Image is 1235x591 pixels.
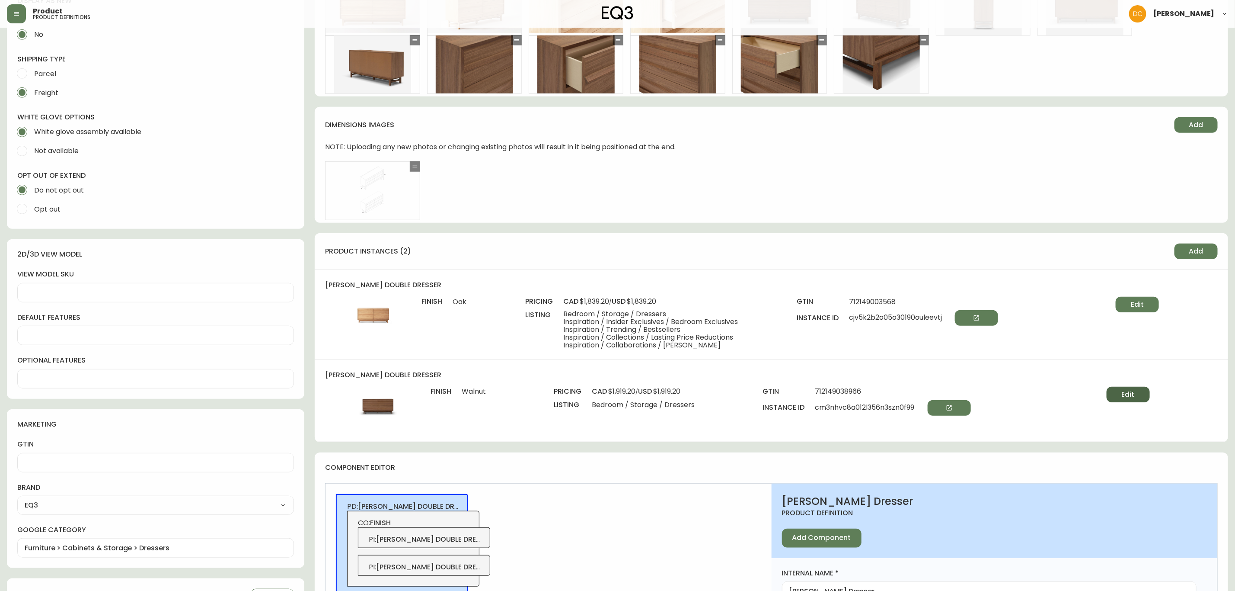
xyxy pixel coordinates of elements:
[1107,387,1150,402] button: Edit
[1189,120,1203,130] span: Add
[1129,5,1146,22] img: 7eb451d6983258353faa3212700b340b
[563,318,738,326] span: Inspiration / Insider Exclusives / Bedroom Exclusives
[17,483,294,492] label: brand
[1189,247,1203,256] span: Add
[563,297,738,306] span: /
[421,297,442,306] h4: finish
[563,310,738,318] span: Bedroom / Storage / Dressers
[563,326,738,334] span: Inspiration / Trending / Bestsellers
[325,463,1211,472] h4: component editor
[525,297,553,306] h4: pricing
[376,562,525,572] span: [PERSON_NAME] double dresser-walnut
[563,341,738,349] span: Inspiration / Collaborations / [PERSON_NAME]
[792,533,851,543] span: Add Component
[34,127,141,136] span: White glove assembly available
[1122,390,1135,399] span: Edit
[797,297,839,306] h4: gtin
[763,403,805,412] h4: instance id
[34,88,58,97] span: Freight
[763,387,805,396] h4: gtin
[627,296,656,306] span: $1,839.20
[580,296,609,306] span: $1,839.20
[1174,244,1218,259] button: Add
[453,298,466,306] span: Oak
[782,569,1197,578] label: internal name
[325,280,1218,290] h4: [PERSON_NAME] double dresser
[815,388,971,395] span: 712149038966
[1116,297,1159,312] button: Edit
[17,440,294,449] label: gtin
[563,296,578,306] span: cad
[431,387,451,396] h4: finish
[369,562,480,572] span: PI :
[34,205,61,214] span: Opt out
[34,30,43,39] span: No
[592,387,695,396] span: /
[17,313,294,322] label: default features
[602,6,634,20] img: logo
[325,120,1168,130] h4: dimensions images
[17,525,294,535] label: google category
[354,297,392,334] img: 53102070-d270-473a-af60-8fcc77ca1bff.jpg
[554,400,582,410] h4: listing
[17,420,287,429] h4: marketing
[815,400,971,416] span: cm3nhvc8a012l356n3szn0f99
[612,296,625,306] span: usd
[369,535,480,544] span: PI :
[33,15,90,20] h5: product definitions
[554,387,582,396] h4: pricing
[325,143,676,151] span: NOTE: Uploading any new photos or changing existing photos will result in it being positioned at ...
[849,298,998,306] span: 712149003568
[17,112,294,122] h4: white glove options
[358,518,469,528] span: CO:
[34,69,56,78] span: Parcel
[370,518,391,528] span: finish
[1174,117,1218,133] button: Add
[376,534,511,544] span: [PERSON_NAME] double dresser-oak
[592,401,695,409] span: Bedroom / Storage / Dressers
[1131,300,1144,309] span: Edit
[17,171,294,180] h4: opt out of extend
[17,250,287,259] h4: 2d/3d view model
[359,387,397,424] img: 34775fdd-1fcb-4888-aa58-66632fb7f82aOptional[marcel-double-walnut-dresser].jpg
[17,55,294,64] h4: shipping type
[347,502,458,511] span: PD:
[17,270,294,279] label: view model sku
[782,508,1207,518] h4: product definition
[608,386,635,396] span: $1,919.20
[592,386,607,396] span: cad
[34,146,79,155] span: Not available
[33,8,63,15] span: Product
[653,386,680,396] span: $1,919.20
[462,388,486,395] span: Walnut
[525,310,553,320] h4: listing
[1153,10,1214,17] span: [PERSON_NAME]
[325,370,1218,380] h4: [PERSON_NAME] double dresser
[849,310,998,326] span: cjv5k2b2o05o30190ouleevtj
[797,313,839,323] h4: instance id
[782,494,1207,509] h2: [PERSON_NAME] Dresser
[563,334,738,341] span: Inspiration / Collections / Lasting Price Reductions
[358,501,474,511] span: [PERSON_NAME] double dresser
[638,386,652,396] span: usd
[17,356,294,365] label: optional features
[782,529,862,548] button: Add Component
[34,186,84,195] span: Do not opt out
[325,247,1168,256] h4: product instances (2)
